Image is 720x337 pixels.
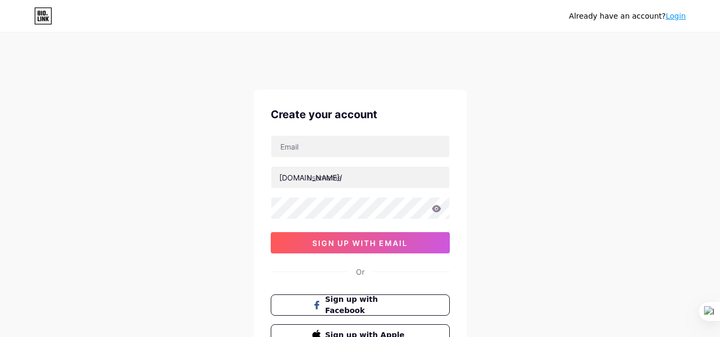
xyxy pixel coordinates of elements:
div: [DOMAIN_NAME]/ [279,172,342,183]
input: Email [271,136,449,157]
div: Create your account [271,106,450,122]
div: Already have an account? [569,11,686,22]
span: Sign up with Facebook [325,294,408,316]
button: Sign up with Facebook [271,294,450,316]
span: sign up with email [312,239,408,248]
a: Login [666,12,686,20]
button: sign up with email [271,232,450,253]
input: username [271,167,449,188]
div: Or [356,266,365,277]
